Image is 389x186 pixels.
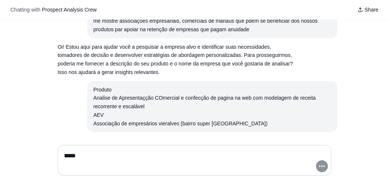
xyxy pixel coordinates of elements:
span: Share [365,6,379,13]
button: Share [354,4,382,15]
span: Prospect Analysis Crew [42,7,97,13]
span: Chatting with [10,6,41,13]
section: User message [87,81,337,132]
div: AEV [93,111,331,119]
div: Associação de empresários vieralves (bairro super [GEOGRAPHIC_DATA]) [93,119,331,128]
button: Chatting with Prospect Analysis Crew [7,4,100,15]
p: Oi! Estou aqui para ajudar você a pesquisar a empresa alvo e identificar suas necessidades, tomad... [58,43,296,77]
section: Response [52,38,302,81]
div: Produto Analise de Apresentaçção COmercial e confecção de pagina na web com modelagem de receita ... [93,86,331,111]
div: me mostre associações empresariais, comerciais de manaus que pdem se beneficiar dos nossos produt... [93,17,331,34]
section: User message [87,12,337,38]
